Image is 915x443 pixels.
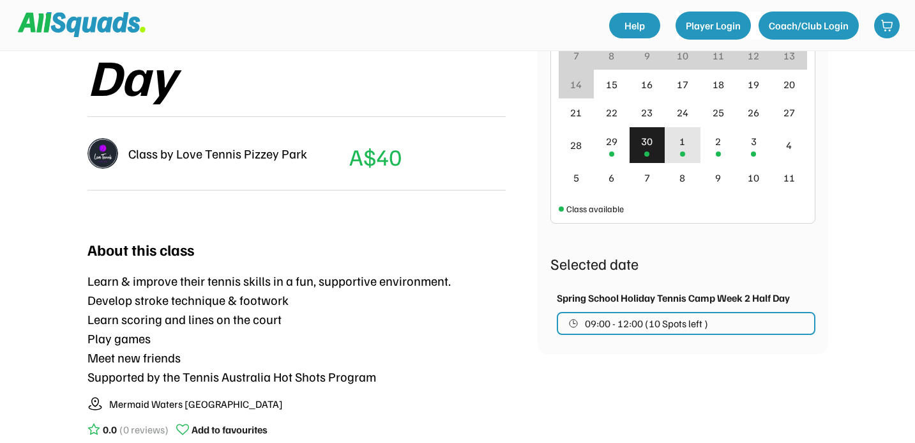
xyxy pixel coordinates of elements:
[751,134,757,149] div: 3
[641,77,653,92] div: 16
[606,105,617,120] div: 22
[609,48,614,63] div: 8
[87,138,118,169] img: LTPP_Logo_REV.jpeg
[192,422,268,437] div: Add to favourites
[119,422,169,437] div: (0 reviews)
[557,312,815,335] button: 09:00 - 12:00 (10 Spots left )
[557,290,790,306] div: Spring School Holiday Tennis Camp Week 2 Half Day
[550,252,815,275] div: Selected date
[748,105,759,120] div: 26
[609,170,614,185] div: 6
[715,134,721,149] div: 2
[713,105,724,120] div: 25
[606,77,617,92] div: 15
[783,48,795,63] div: 13
[748,77,759,92] div: 19
[677,105,688,120] div: 24
[783,77,795,92] div: 20
[679,170,685,185] div: 8
[128,144,307,163] div: Class by Love Tennis Pizzey Park
[606,134,617,149] div: 29
[677,77,688,92] div: 17
[585,318,708,329] span: 09:00 - 12:00 (10 Spots left )
[644,48,650,63] div: 9
[570,77,582,92] div: 14
[641,105,653,120] div: 23
[783,105,795,120] div: 27
[103,422,117,437] div: 0.0
[87,271,451,386] div: Learn & improve their tennis skills in a fun, supportive environment. Develop stroke technique & ...
[786,137,792,153] div: 4
[609,13,660,38] a: Help
[570,105,582,120] div: 21
[677,48,688,63] div: 10
[715,170,721,185] div: 9
[18,12,146,36] img: Squad%20Logo.svg
[783,170,795,185] div: 11
[713,48,724,63] div: 11
[566,202,624,215] div: Class available
[109,396,283,412] div: Mermaid Waters [GEOGRAPHIC_DATA]
[679,134,685,149] div: 1
[748,170,759,185] div: 10
[881,19,893,32] img: shopping-cart-01%20%281%29.svg
[573,170,579,185] div: 5
[676,12,751,40] button: Player Login
[349,139,402,174] div: A$40
[573,48,579,63] div: 7
[748,48,759,63] div: 12
[759,12,859,40] button: Coach/Club Login
[713,77,724,92] div: 18
[641,134,653,149] div: 30
[644,170,650,185] div: 7
[87,238,194,261] div: About this class
[570,137,582,153] div: 28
